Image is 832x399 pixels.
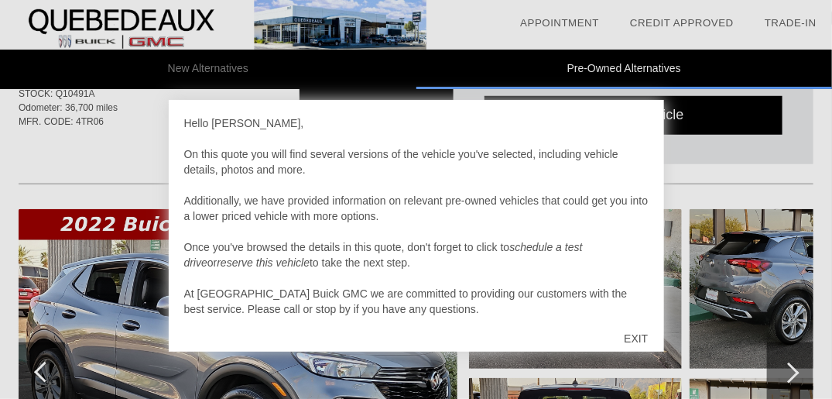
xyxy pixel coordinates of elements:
[520,17,599,29] a: Appointment
[184,115,649,317] div: Hello [PERSON_NAME], On this quote you will find several versions of the vehicle you've selected,...
[184,241,583,269] em: schedule a test drive
[765,17,817,29] a: Trade-In
[630,17,734,29] a: Credit Approved
[608,315,663,362] div: EXIT
[217,256,310,269] em: reserve this vehicle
